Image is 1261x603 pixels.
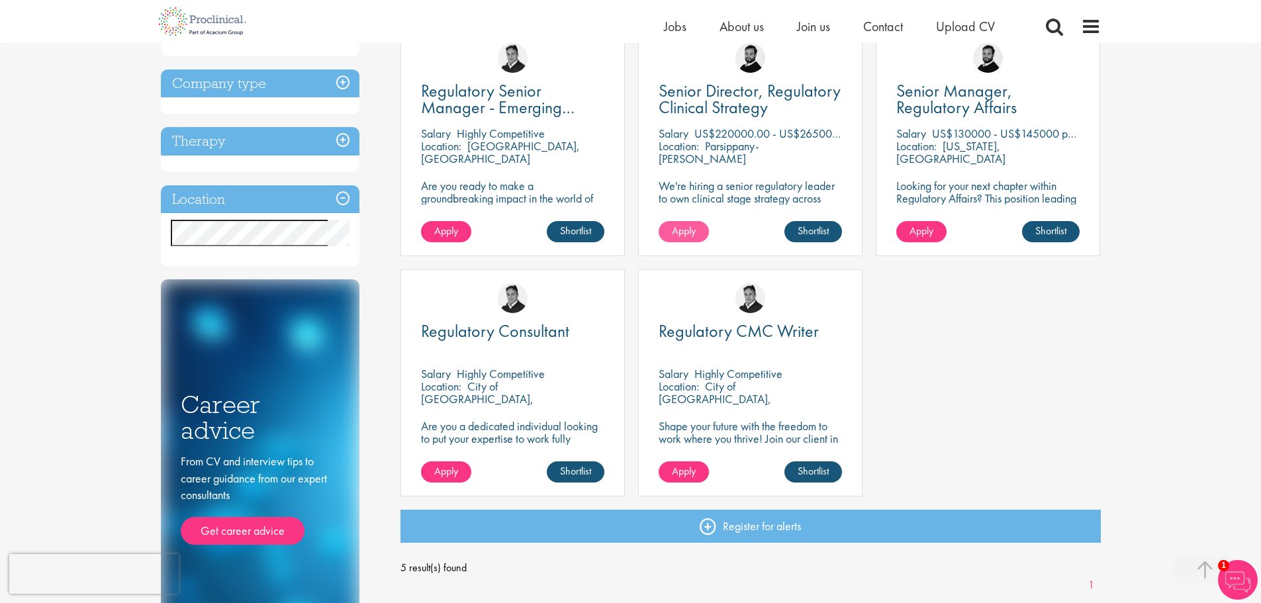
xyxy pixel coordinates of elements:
[694,366,782,381] p: Highly Competitive
[784,221,842,242] a: Shortlist
[784,461,842,483] a: Shortlist
[1218,560,1258,600] img: Chatbot
[421,379,461,394] span: Location:
[400,510,1101,543] a: Register for alerts
[161,185,359,214] h3: Location
[659,320,819,342] span: Regulatory CMC Writer
[421,461,471,483] a: Apply
[434,224,458,238] span: Apply
[672,224,696,238] span: Apply
[896,138,1005,166] p: [US_STATE], [GEOGRAPHIC_DATA]
[421,83,604,116] a: Regulatory Senior Manager - Emerging Markets
[910,224,933,238] span: Apply
[659,323,842,340] a: Regulatory CMC Writer
[664,18,686,35] a: Jobs
[434,464,458,478] span: Apply
[659,179,842,217] p: We're hiring a senior regulatory leader to own clinical stage strategy across multiple programs.
[659,420,842,457] p: Shape your future with the freedom to work where you thrive! Join our client in this fully remote...
[735,43,765,73] img: Nick Walker
[457,126,545,141] p: Highly Competitive
[797,18,830,35] a: Join us
[659,83,842,116] a: Senior Director, Regulatory Clinical Strategy
[1022,221,1080,242] a: Shortlist
[1082,578,1101,593] a: 1
[421,320,569,342] span: Regulatory Consultant
[1218,560,1229,571] span: 1
[421,366,451,381] span: Salary
[547,221,604,242] a: Shortlist
[659,138,771,191] p: Parsippany-[PERSON_NAME][GEOGRAPHIC_DATA], [GEOGRAPHIC_DATA]
[659,79,841,118] span: Senior Director, Regulatory Clinical Strategy
[896,79,1017,118] span: Senior Manager, Regulatory Affairs
[863,18,903,35] a: Contact
[421,221,471,242] a: Apply
[498,283,528,313] img: Peter Duvall
[659,126,688,141] span: Salary
[421,420,604,483] p: Are you a dedicated individual looking to put your expertise to work fully flexibly in a remote p...
[181,392,340,443] h3: Career advice
[659,138,699,154] span: Location:
[896,221,947,242] a: Apply
[659,366,688,381] span: Salary
[421,179,604,242] p: Are you ready to make a groundbreaking impact in the world of biotechnology? Join a growing compa...
[547,461,604,483] a: Shortlist
[421,138,461,154] span: Location:
[896,126,926,141] span: Salary
[421,323,604,340] a: Regulatory Consultant
[161,70,359,98] h3: Company type
[659,379,699,394] span: Location:
[498,43,528,73] img: Peter Duvall
[181,517,304,545] a: Get career advice
[421,138,580,166] p: [GEOGRAPHIC_DATA], [GEOGRAPHIC_DATA]
[896,83,1080,116] a: Senior Manager, Regulatory Affairs
[400,558,1101,578] span: 5 result(s) found
[932,126,1109,141] p: US$130000 - US$145000 per annum
[659,461,709,483] a: Apply
[421,126,451,141] span: Salary
[457,366,545,381] p: Highly Competitive
[421,379,534,419] p: City of [GEOGRAPHIC_DATA], [GEOGRAPHIC_DATA]
[9,554,179,594] iframe: reCAPTCHA
[672,464,696,478] span: Apply
[659,379,771,419] p: City of [GEOGRAPHIC_DATA], [GEOGRAPHIC_DATA]
[896,179,1080,230] p: Looking for your next chapter within Regulatory Affairs? This position leading projects and worki...
[659,221,709,242] a: Apply
[694,126,1021,141] p: US$220000.00 - US$265000 per annum + Highly Competitive Salary
[896,138,937,154] span: Location:
[973,43,1003,73] img: Nick Walker
[161,127,359,156] h3: Therapy
[720,18,764,35] a: About us
[181,453,340,545] div: From CV and interview tips to career guidance from our expert consultants
[735,283,765,313] img: Peter Duvall
[936,18,995,35] a: Upload CV
[421,79,575,135] span: Regulatory Senior Manager - Emerging Markets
